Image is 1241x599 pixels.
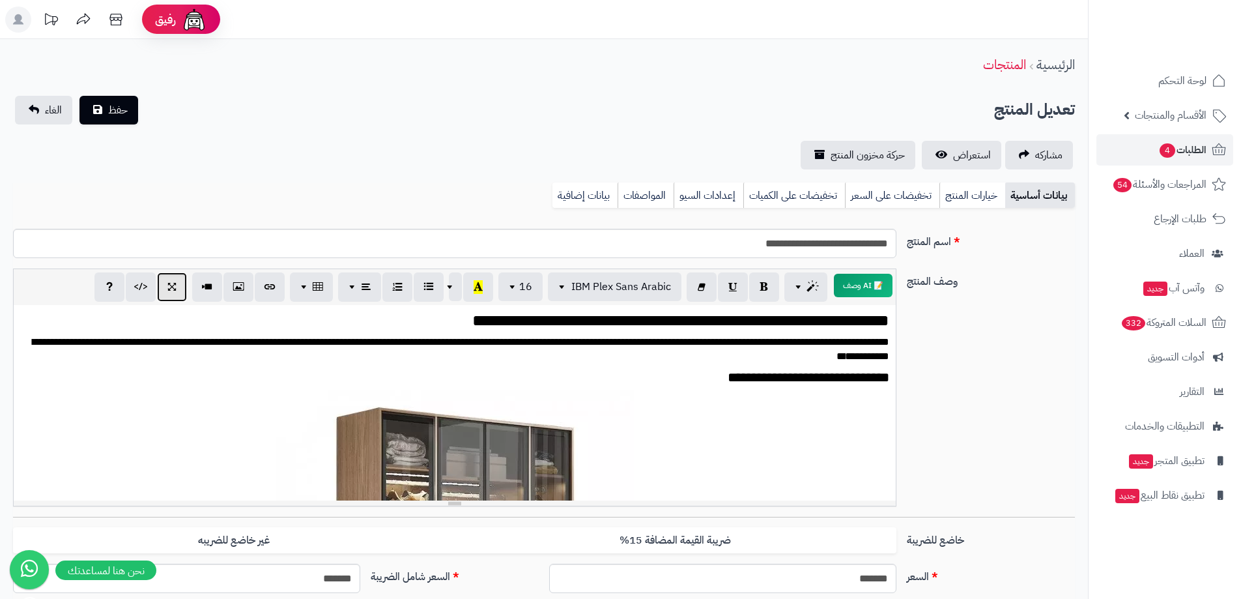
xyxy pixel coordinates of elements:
label: غير خاضع للضريبه [13,527,455,554]
label: السعر شامل الضريبة [365,564,544,585]
span: الأقسام والمنتجات [1135,106,1206,124]
span: العملاء [1179,244,1205,263]
a: لوحة التحكم [1096,65,1233,96]
a: حركة مخزون المنتج [801,141,915,169]
span: حفظ [108,102,128,118]
a: وآتس آبجديد [1096,272,1233,304]
span: مشاركه [1035,147,1063,163]
a: تحديثات المنصة [35,7,67,36]
a: بيانات أساسية [1005,183,1075,209]
span: حركة مخزون المنتج [831,147,905,163]
a: خيارات المنتج [939,183,1005,209]
span: طلبات الإرجاع [1154,210,1206,228]
a: الرئيسية [1036,55,1075,74]
a: المراجعات والأسئلة54 [1096,169,1233,200]
span: التقارير [1180,383,1205,401]
a: تطبيق نقاط البيعجديد [1096,480,1233,511]
label: ضريبة القيمة المضافة 15% [455,527,896,554]
a: تطبيق المتجرجديد [1096,445,1233,476]
span: المراجعات والأسئلة [1112,175,1206,194]
span: 4 [1159,143,1176,158]
a: مشاركه [1005,141,1073,169]
label: السعر [902,564,1080,585]
span: التطبيقات والخدمات [1125,417,1205,435]
a: الطلبات4 [1096,134,1233,166]
span: وآتس آب [1142,279,1205,297]
label: خاضع للضريبة [902,527,1080,548]
a: استعراض [922,141,1001,169]
span: 16 [519,279,532,295]
img: logo-2.png [1152,14,1229,42]
span: جديد [1129,454,1153,469]
span: الغاء [45,102,62,118]
span: استعراض [953,147,991,163]
a: الغاء [15,96,72,124]
span: السلات المتروكة [1120,314,1206,332]
span: 54 [1113,177,1133,193]
a: بيانات إضافية [552,183,618,209]
span: جديد [1115,489,1139,503]
a: طلبات الإرجاع [1096,203,1233,235]
span: IBM Plex Sans Arabic [571,279,671,295]
span: جديد [1143,282,1167,296]
button: حفظ [79,96,138,124]
img: ai-face.png [181,7,207,33]
a: المنتجات [983,55,1026,74]
span: الطلبات [1158,141,1206,159]
label: وصف المنتج [902,269,1080,289]
span: لوحة التحكم [1158,72,1206,90]
span: أدوات التسويق [1148,348,1205,366]
button: 16 [498,272,543,301]
span: تطبيق نقاط البيع [1114,486,1205,504]
button: 📝 AI وصف [834,274,892,297]
a: تخفيضات على الكميات [743,183,845,209]
label: اسم المنتج [902,229,1080,250]
span: رفيق [155,12,176,27]
a: العملاء [1096,238,1233,269]
button: IBM Plex Sans Arabic [548,272,681,301]
a: إعدادات السيو [674,183,743,209]
a: التطبيقات والخدمات [1096,411,1233,442]
a: المواصفات [618,183,674,209]
h2: تعديل المنتج [994,96,1075,123]
a: أدوات التسويق [1096,342,1233,373]
span: تطبيق المتجر [1128,452,1205,470]
a: تخفيضات على السعر [845,183,939,209]
a: السلات المتروكة332 [1096,307,1233,338]
span: 332 [1120,315,1146,331]
a: التقارير [1096,376,1233,407]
